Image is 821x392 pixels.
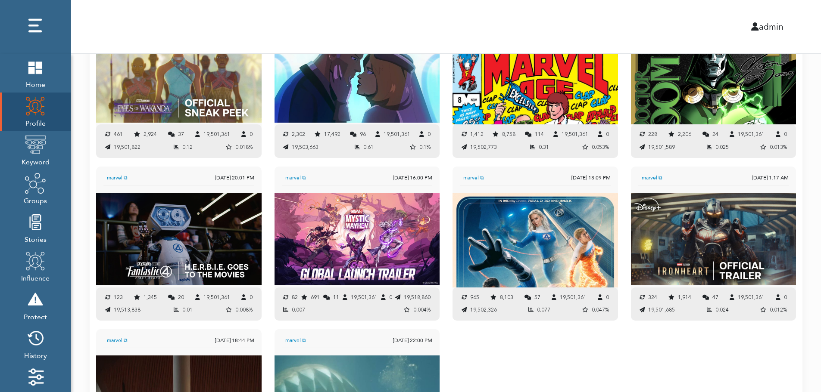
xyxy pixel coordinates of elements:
span: 0 [250,294,253,301]
span: 2,924 [144,131,157,138]
span: 0 [784,294,787,301]
span: 19,502,773 [470,144,497,151]
span: 19,503,663 [292,144,318,151]
span: 123 [114,294,123,301]
span: 47 [712,294,718,301]
span: 0 [389,294,392,301]
span: 461 [114,131,123,138]
span: marvel ⧉ [463,174,568,182]
div: [DATE] 16:00 PM [393,174,432,182]
span: Profile [25,117,46,129]
span: 19,513,838 [114,306,140,313]
span: 0.047% [592,306,609,313]
span: 19,501,361 [738,131,765,138]
span: 0 [250,131,253,138]
span: 0 [606,294,609,301]
span: 8,103 [500,294,513,301]
span: 19,518,860 [404,294,431,301]
span: 0.01 [182,306,193,313]
img: groups.png [25,173,46,194]
span: 19,501,685 [648,306,675,313]
span: 19,501,589 [648,144,675,151]
span: 1,345 [144,294,157,301]
span: 82 [292,294,298,301]
span: marvel ⧉ [107,174,212,182]
img: home.png [25,56,46,78]
span: 19,501,822 [114,144,140,151]
span: 0.053% [592,144,609,151]
span: 19,501,361 [738,294,765,301]
img: history.png [25,327,46,349]
span: marvel ⧉ [642,174,749,182]
span: 11 [333,294,339,301]
span: marvel ⧉ [285,174,390,182]
span: 8,758 [502,131,515,138]
span: 0 [606,131,609,138]
span: Home [25,78,46,90]
span: 0.024 [715,306,729,313]
span: 96 [360,131,366,138]
span: 0.31 [539,144,549,151]
span: Influence [21,272,50,284]
img: risk.png [25,289,46,310]
span: 0.077 [537,306,550,313]
span: 0.004% [413,306,431,313]
span: 19,501,361 [203,131,230,138]
span: 19,501,361 [203,294,230,301]
span: 24 [712,131,718,138]
span: 2,302 [292,131,305,138]
span: Groups [24,194,47,206]
span: Protect [24,310,47,322]
span: 0.025 [715,144,729,151]
span: 19,501,361 [562,131,588,138]
span: 0 [784,131,787,138]
span: 0.1% [419,144,431,151]
span: 324 [648,294,657,301]
span: 19,501,361 [351,294,378,301]
span: 0.008% [235,306,253,313]
span: 0 [428,131,431,138]
div: [DATE] 1:17 AM [752,174,789,182]
div: [DATE] 20:01 PM [215,174,254,182]
img: settings.png [25,366,46,388]
span: marvel ⧉ [285,336,390,344]
span: 0.007 [292,306,305,313]
span: 691 [311,294,320,301]
span: 19,501,361 [560,294,587,301]
span: 1,914 [678,294,691,301]
img: profile.png [25,250,46,272]
img: dots.png [25,15,46,37]
span: 0.61 [363,144,374,151]
span: 1,412 [470,131,484,138]
img: keyword.png [25,134,46,155]
span: Keyword [22,155,50,167]
div: [DATE] 18:44 PM [215,336,254,344]
span: History [24,349,47,361]
img: stories.png [25,211,46,233]
span: 0.013% [770,144,787,151]
div: admin [428,20,790,33]
span: 20 [178,294,184,301]
span: 0.018% [235,144,253,151]
span: 19,501,361 [384,131,410,138]
span: 57 [534,294,540,301]
span: 37 [178,131,184,138]
span: 114 [535,131,544,138]
img: profile.png [25,95,46,117]
span: 19,502,326 [470,306,497,313]
span: 0.12 [182,144,193,151]
div: [DATE] 13:09 PM [571,174,611,182]
span: 0.012% [770,306,787,313]
span: 2,206 [678,131,691,138]
span: marvel ⧉ [107,336,212,344]
span: Stories [25,233,47,245]
span: 17,492 [324,131,340,138]
span: 228 [648,131,657,138]
div: [DATE] 22:00 PM [393,336,432,344]
span: 965 [470,294,479,301]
